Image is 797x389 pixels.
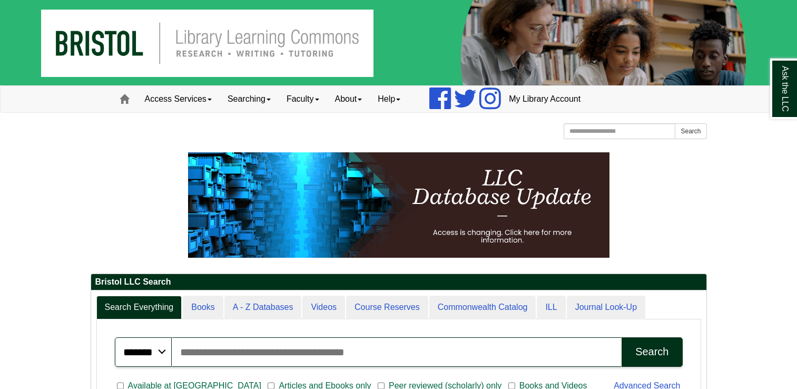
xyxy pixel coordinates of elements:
[302,296,345,319] a: Videos
[183,296,223,319] a: Books
[91,274,706,290] h2: Bristol LLC Search
[622,337,682,367] button: Search
[537,296,565,319] a: ILL
[346,296,428,319] a: Course Reserves
[224,296,302,319] a: A - Z Databases
[188,152,609,258] img: HTML tutorial
[137,86,220,112] a: Access Services
[370,86,408,112] a: Help
[96,296,182,319] a: Search Everything
[567,296,645,319] a: Journal Look-Up
[327,86,370,112] a: About
[675,123,706,139] button: Search
[635,346,668,358] div: Search
[220,86,279,112] a: Searching
[429,296,536,319] a: Commonwealth Catalog
[501,86,588,112] a: My Library Account
[279,86,327,112] a: Faculty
